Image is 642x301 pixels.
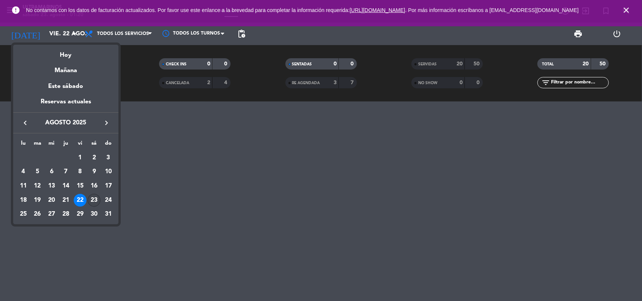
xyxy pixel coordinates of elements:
[101,193,115,207] td: 24 de agosto de 2025
[31,180,44,192] div: 12
[102,180,115,192] div: 17
[13,60,118,76] div: Mañana
[16,151,73,165] td: AGO.
[17,208,30,221] div: 25
[59,179,73,193] td: 14 de agosto de 2025
[16,193,30,207] td: 18 de agosto de 2025
[102,118,111,127] i: keyboard_arrow_right
[59,208,72,221] div: 28
[88,208,100,221] div: 30
[102,151,115,164] div: 3
[59,139,73,151] th: jueves
[13,97,118,112] div: Reservas actuales
[73,207,87,222] td: 29 de agosto de 2025
[45,180,58,192] div: 13
[74,180,87,192] div: 15
[31,194,44,207] div: 19
[102,194,115,207] div: 24
[59,193,73,207] td: 21 de agosto de 2025
[30,207,45,222] td: 26 de agosto de 2025
[101,207,115,222] td: 31 de agosto de 2025
[102,165,115,178] div: 10
[44,193,59,207] td: 20 de agosto de 2025
[74,165,87,178] div: 8
[87,139,102,151] th: sábado
[100,118,113,128] button: keyboard_arrow_right
[59,207,73,222] td: 28 de agosto de 2025
[88,151,100,164] div: 2
[101,179,115,193] td: 17 de agosto de 2025
[73,151,87,165] td: 1 de agosto de 2025
[74,194,87,207] div: 22
[45,165,58,178] div: 6
[18,118,32,128] button: keyboard_arrow_left
[101,165,115,179] td: 10 de agosto de 2025
[87,193,102,207] td: 23 de agosto de 2025
[31,165,44,178] div: 5
[73,193,87,207] td: 22 de agosto de 2025
[74,208,87,221] div: 29
[30,165,45,179] td: 5 de agosto de 2025
[59,165,72,178] div: 7
[16,139,30,151] th: lunes
[87,207,102,222] td: 30 de agosto de 2025
[16,165,30,179] td: 4 de agosto de 2025
[59,194,72,207] div: 21
[21,118,30,127] i: keyboard_arrow_left
[30,193,45,207] td: 19 de agosto de 2025
[31,208,44,221] div: 26
[45,194,58,207] div: 20
[30,179,45,193] td: 12 de agosto de 2025
[44,179,59,193] td: 13 de agosto de 2025
[87,179,102,193] td: 16 de agosto de 2025
[44,207,59,222] td: 27 de agosto de 2025
[59,165,73,179] td: 7 de agosto de 2025
[88,165,100,178] div: 9
[59,180,72,192] div: 14
[88,194,100,207] div: 23
[45,208,58,221] div: 27
[101,139,115,151] th: domingo
[87,151,102,165] td: 2 de agosto de 2025
[73,179,87,193] td: 15 de agosto de 2025
[73,165,87,179] td: 8 de agosto de 2025
[16,179,30,193] td: 11 de agosto de 2025
[74,151,87,164] div: 1
[17,194,30,207] div: 18
[17,165,30,178] div: 4
[13,76,118,97] div: Este sábado
[13,45,118,60] div: Hoy
[44,139,59,151] th: miércoles
[88,180,100,192] div: 16
[30,139,45,151] th: martes
[87,165,102,179] td: 9 de agosto de 2025
[101,151,115,165] td: 3 de agosto de 2025
[17,180,30,192] div: 11
[32,118,100,128] span: agosto 2025
[102,208,115,221] div: 31
[44,165,59,179] td: 6 de agosto de 2025
[16,207,30,222] td: 25 de agosto de 2025
[73,139,87,151] th: viernes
